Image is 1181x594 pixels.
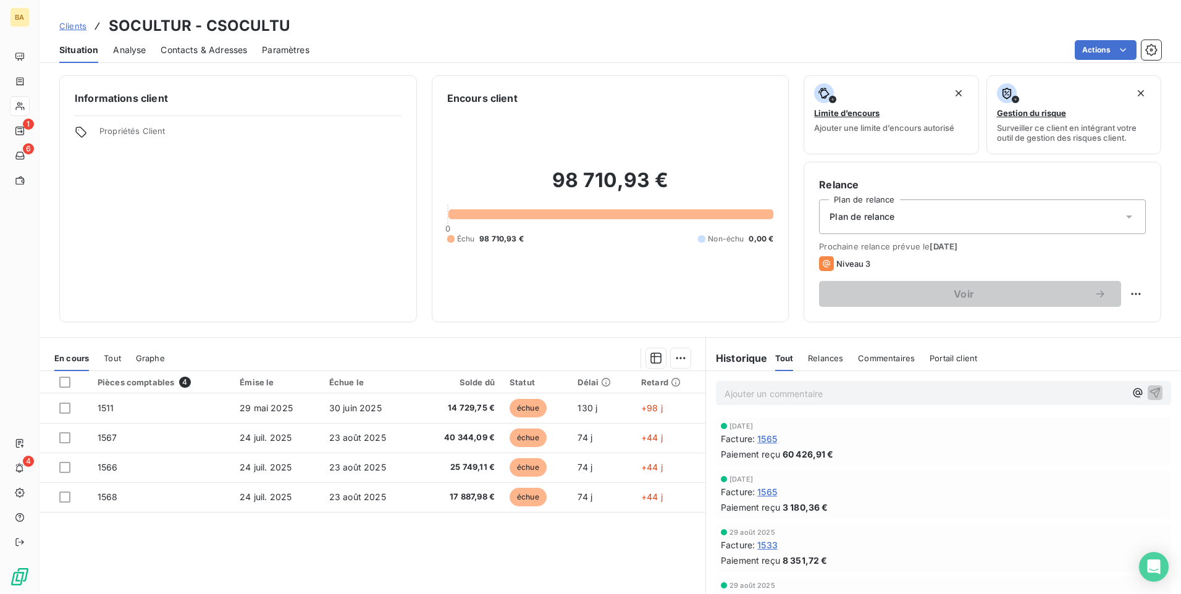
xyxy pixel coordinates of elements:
[578,432,592,443] span: 74 j
[23,119,34,130] span: 1
[59,20,86,32] a: Clients
[836,259,870,269] span: Niveau 3
[240,403,293,413] span: 29 mai 2025
[578,492,592,502] span: 74 j
[578,377,626,387] div: Délai
[721,448,780,461] span: Paiement reçu
[808,353,843,363] span: Relances
[578,403,597,413] span: 130 j
[98,377,225,388] div: Pièces comptables
[445,224,450,233] span: 0
[1075,40,1137,60] button: Actions
[706,351,768,366] h6: Historique
[23,456,34,467] span: 4
[578,462,592,472] span: 74 j
[329,462,386,472] span: 23 août 2025
[819,241,1146,251] span: Prochaine relance prévue le
[783,501,828,514] span: 3 180,36 €
[930,241,957,251] span: [DATE]
[721,501,780,514] span: Paiement reçu
[986,75,1161,154] button: Gestion du risqueSurveiller ce client en intégrant votre outil de gestion des risques client.
[641,403,663,413] span: +98 j
[729,529,775,536] span: 29 août 2025
[814,123,954,133] span: Ajouter une limite d’encours autorisé
[136,353,165,363] span: Graphe
[23,143,34,154] span: 6
[819,281,1121,307] button: Voir
[447,168,774,205] h2: 98 710,93 €
[104,353,121,363] span: Tout
[775,353,794,363] span: Tout
[75,91,401,106] h6: Informations client
[783,554,828,567] span: 8 351,72 €
[59,21,86,31] span: Clients
[804,75,978,154] button: Limite d’encoursAjouter une limite d’encours autorisé
[814,108,880,118] span: Limite d’encours
[262,44,309,56] span: Paramètres
[99,126,401,143] span: Propriétés Client
[721,485,755,498] span: Facture :
[721,432,755,445] span: Facture :
[10,567,30,587] img: Logo LeanPay
[98,432,117,443] span: 1567
[641,432,663,443] span: +44 j
[757,485,777,498] span: 1565
[997,108,1066,118] span: Gestion du risque
[240,462,292,472] span: 24 juil. 2025
[641,377,698,387] div: Retard
[729,422,753,430] span: [DATE]
[109,15,290,37] h3: SOCULTUR - CSOCULTU
[424,377,495,387] div: Solde dû
[424,402,495,414] span: 14 729,75 €
[729,475,753,483] span: [DATE]
[830,211,894,223] span: Plan de relance
[749,233,773,245] span: 0,00 €
[757,432,777,445] span: 1565
[783,448,834,461] span: 60 426,91 €
[930,353,977,363] span: Portail client
[98,492,118,502] span: 1568
[59,44,98,56] span: Situation
[641,492,663,502] span: +44 j
[240,432,292,443] span: 24 juil. 2025
[424,491,495,503] span: 17 887,98 €
[240,377,314,387] div: Émise le
[479,233,524,245] span: 98 710,93 €
[329,377,409,387] div: Échue le
[54,353,89,363] span: En cours
[98,462,118,472] span: 1566
[510,458,547,477] span: échue
[98,403,114,413] span: 1511
[424,432,495,444] span: 40 344,09 €
[1139,552,1169,582] div: Open Intercom Messenger
[641,462,663,472] span: +44 j
[721,554,780,567] span: Paiement reçu
[329,432,386,443] span: 23 août 2025
[447,91,518,106] h6: Encours client
[329,403,382,413] span: 30 juin 2025
[997,123,1151,143] span: Surveiller ce client en intégrant votre outil de gestion des risques client.
[424,461,495,474] span: 25 749,11 €
[510,399,547,417] span: échue
[179,377,190,388] span: 4
[113,44,146,56] span: Analyse
[858,353,915,363] span: Commentaires
[510,488,547,506] span: échue
[10,7,30,27] div: BA
[819,177,1146,192] h6: Relance
[329,492,386,502] span: 23 août 2025
[757,538,778,551] span: 1533
[708,233,744,245] span: Non-échu
[510,377,563,387] div: Statut
[729,582,775,589] span: 29 août 2025
[510,429,547,447] span: échue
[161,44,247,56] span: Contacts & Adresses
[834,289,1094,299] span: Voir
[457,233,475,245] span: Échu
[240,492,292,502] span: 24 juil. 2025
[721,538,755,551] span: Facture :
